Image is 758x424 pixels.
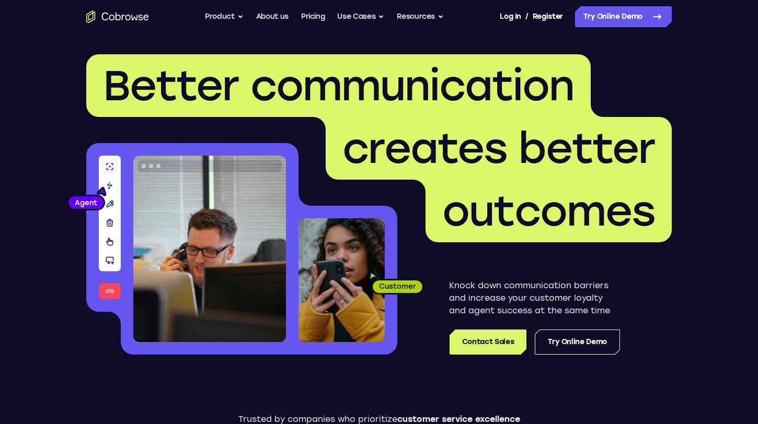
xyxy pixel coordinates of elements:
img: A customer support agent talking on the phone [133,156,286,342]
a: Try Online Demo [575,6,672,27]
span: Better communication [103,61,574,111]
button: Product [205,6,244,27]
a: Pricing [301,6,325,27]
a: Go to the home page [86,10,149,23]
span: customer service excellence [397,414,520,424]
a: Try Online Demo [535,329,620,355]
a: Log In [500,6,521,27]
img: A customer holding their phone [298,218,385,342]
span: creates better [342,123,655,173]
button: Use Cases [337,6,384,27]
a: Contact Sales [450,329,526,355]
span: / [525,10,529,23]
a: About us [256,6,289,27]
p: Knock down communication barriers and increase your customer loyalty and agent success at the sam... [449,279,620,317]
span: outcomes [442,186,655,236]
button: Resources [397,6,444,27]
a: Register [533,6,563,27]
